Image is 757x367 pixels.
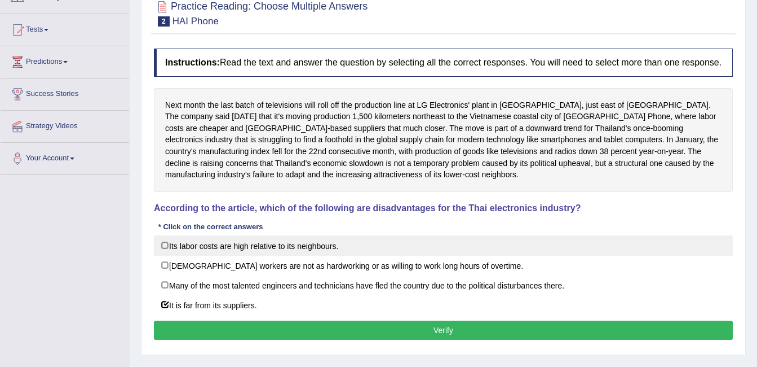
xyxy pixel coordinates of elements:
a: Predictions [1,46,129,75]
h4: According to the article, which of the following are disadvantages for the Thai electronics indus... [154,203,733,213]
h4: Read the text and answer the question by selecting all the correct responses. You will need to se... [154,49,733,77]
small: HAI Phone [172,16,219,27]
a: Strategy Videos [1,111,129,139]
div: Next month the last batch of televisions will roll off the production line at LG Electronics' pla... [154,88,733,192]
a: Your Account [1,143,129,171]
label: [DEMOGRAPHIC_DATA] workers are not as hardworking or as willing to work long hours of overtime. [154,255,733,276]
a: Success Stories [1,78,129,107]
label: It is far from its suppliers. [154,295,733,315]
div: * Click on the correct answers [154,221,267,232]
label: Many of the most talented engineers and technicians have fled the country due to the political di... [154,275,733,295]
a: Tests [1,14,129,42]
b: Instructions: [165,58,220,67]
span: 2 [158,16,170,27]
button: Verify [154,321,733,340]
label: Its labor costs are high relative to its neighbours. [154,235,733,256]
